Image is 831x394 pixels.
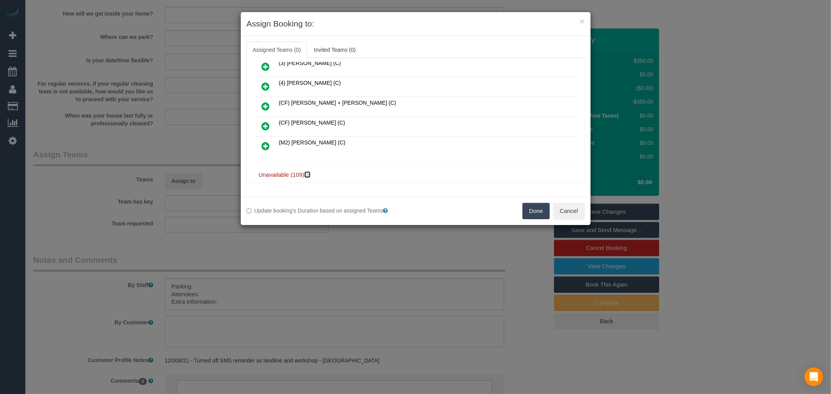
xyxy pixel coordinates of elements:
[308,42,362,58] a: Invited Teams (0)
[580,17,584,25] button: ×
[247,18,585,30] h3: Assign Booking to:
[805,368,823,386] div: Open Intercom Messenger
[247,208,252,213] input: Update booking's Duration based on assigned Teams
[259,172,573,178] h4: Unavailable (109)
[279,60,341,66] span: (3) [PERSON_NAME] (C)
[279,139,346,146] span: (M2) [PERSON_NAME] (C)
[247,42,307,58] a: Assigned Teams (0)
[247,207,410,215] label: Update booking's Duration based on assigned Teams
[553,203,585,219] button: Cancel
[279,80,341,86] span: (4) [PERSON_NAME] (C)
[279,120,345,126] span: (CF) [PERSON_NAME] (C)
[522,203,550,219] button: Done
[279,100,396,106] span: (CF) [PERSON_NAME] + [PERSON_NAME] (C)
